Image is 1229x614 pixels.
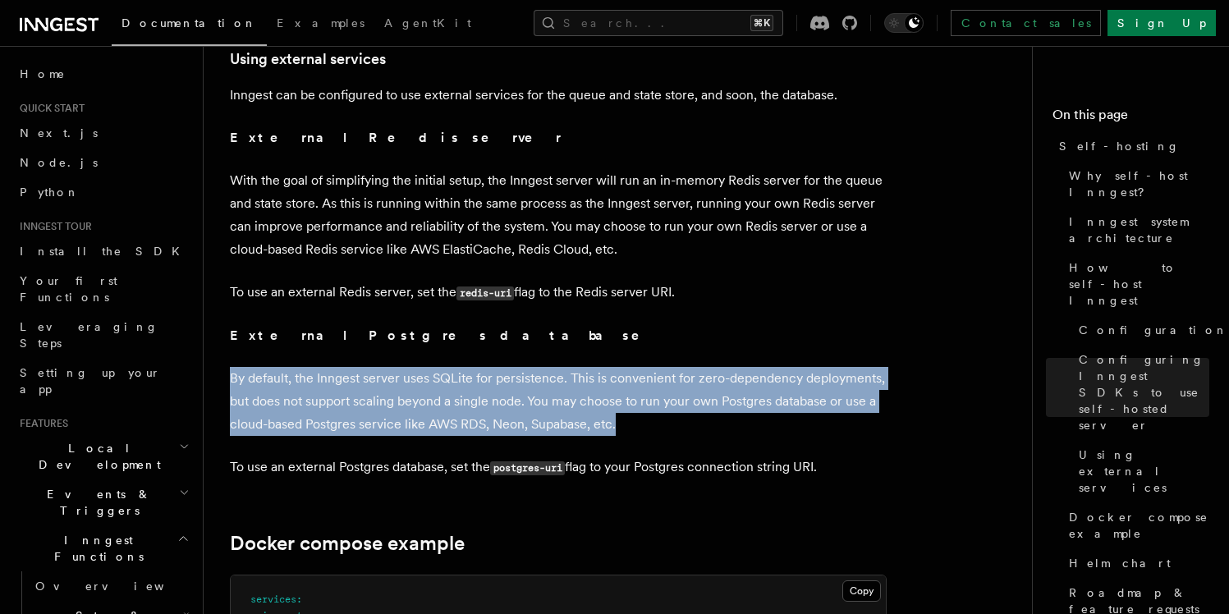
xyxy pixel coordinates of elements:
[13,59,193,89] a: Home
[13,433,193,479] button: Local Development
[230,169,887,261] p: With the goal of simplifying the initial setup, the Inngest server will run an in-memory Redis se...
[13,102,85,115] span: Quick start
[13,177,193,207] a: Python
[750,15,773,31] kbd: ⌘K
[490,461,565,475] code: postgres-uri
[230,84,887,107] p: Inngest can be configured to use external services for the queue and state store, and soon, the d...
[267,5,374,44] a: Examples
[13,220,92,233] span: Inngest tour
[13,358,193,404] a: Setting up your app
[842,580,881,602] button: Copy
[1069,509,1209,542] span: Docker compose example
[1069,213,1209,246] span: Inngest system architecture
[1079,322,1228,338] span: Configuration
[20,245,190,258] span: Install the SDK
[230,532,465,555] a: Docker compose example
[230,367,887,436] p: By default, the Inngest server uses SQLite for persistence. This is convenient for zero-dependenc...
[1069,555,1171,571] span: Helm chart
[1069,259,1209,309] span: How to self-host Inngest
[230,328,663,343] strong: External Postgres database
[1062,161,1209,207] a: Why self-host Inngest?
[277,16,365,30] span: Examples
[230,456,887,479] p: To use an external Postgres database, set the flag to your Postgres connection string URI.
[296,593,302,605] span: :
[20,320,158,350] span: Leveraging Steps
[1052,131,1209,161] a: Self-hosting
[1062,548,1209,578] a: Helm chart
[13,312,193,358] a: Leveraging Steps
[13,266,193,312] a: Your first Functions
[250,593,296,605] span: services
[20,366,161,396] span: Setting up your app
[1107,10,1216,36] a: Sign Up
[29,571,193,601] a: Overview
[20,186,80,199] span: Python
[13,236,193,266] a: Install the SDK
[13,486,179,519] span: Events & Triggers
[1052,105,1209,131] h4: On this page
[1062,207,1209,253] a: Inngest system architecture
[456,286,514,300] code: redis-uri
[20,156,98,169] span: Node.js
[951,10,1101,36] a: Contact sales
[1062,502,1209,548] a: Docker compose example
[1072,345,1209,440] a: Configuring Inngest SDKs to use self-hosted server
[112,5,267,46] a: Documentation
[13,148,193,177] a: Node.js
[1079,351,1209,433] span: Configuring Inngest SDKs to use self-hosted server
[534,10,783,36] button: Search...⌘K
[122,16,257,30] span: Documentation
[13,118,193,148] a: Next.js
[13,440,179,473] span: Local Development
[13,525,193,571] button: Inngest Functions
[884,13,924,33] button: Toggle dark mode
[384,16,471,30] span: AgentKit
[35,580,204,593] span: Overview
[1072,440,1209,502] a: Using external services
[1072,315,1209,345] a: Configuration
[20,66,66,82] span: Home
[20,126,98,140] span: Next.js
[1059,138,1180,154] span: Self-hosting
[13,479,193,525] button: Events & Triggers
[1069,167,1209,200] span: Why self-host Inngest?
[13,532,177,565] span: Inngest Functions
[374,5,481,44] a: AgentKit
[13,417,68,430] span: Features
[230,130,562,145] strong: External Redis server
[230,281,887,305] p: To use an external Redis server, set the flag to the Redis server URI.
[20,274,117,304] span: Your first Functions
[1062,253,1209,315] a: How to self-host Inngest
[230,48,386,71] a: Using external services
[1079,447,1209,496] span: Using external services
